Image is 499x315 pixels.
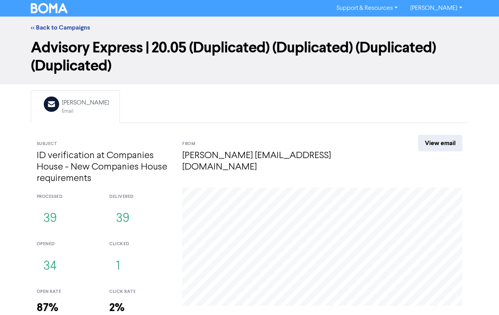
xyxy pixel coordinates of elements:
[37,141,171,147] div: Subject
[400,230,499,315] iframe: Chat Widget
[37,206,64,232] button: 39
[37,150,171,184] h4: ID verification at Companies House - New Companies House requirements
[37,289,98,295] div: open rate
[37,301,58,315] strong: 87%
[31,39,469,75] h1: Advisory Express | 20.05 (Duplicated) (Duplicated) (Duplicated) (Duplicated)
[109,301,125,315] strong: 2%
[109,194,170,200] div: delivered
[109,289,170,295] div: click rate
[62,98,109,108] div: [PERSON_NAME]
[182,150,389,173] h4: [PERSON_NAME] [EMAIL_ADDRESS][DOMAIN_NAME]
[109,241,170,248] div: clicked
[62,108,109,115] div: Email
[37,194,98,200] div: processed
[37,253,64,280] button: 34
[182,141,389,147] div: From
[109,253,127,280] button: 1
[404,2,468,15] a: [PERSON_NAME]
[418,135,462,151] a: View email
[330,2,404,15] a: Support & Resources
[31,24,90,32] a: << Back to Campaigns
[31,3,68,13] img: BOMA Logo
[37,241,98,248] div: opened
[109,206,136,232] button: 39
